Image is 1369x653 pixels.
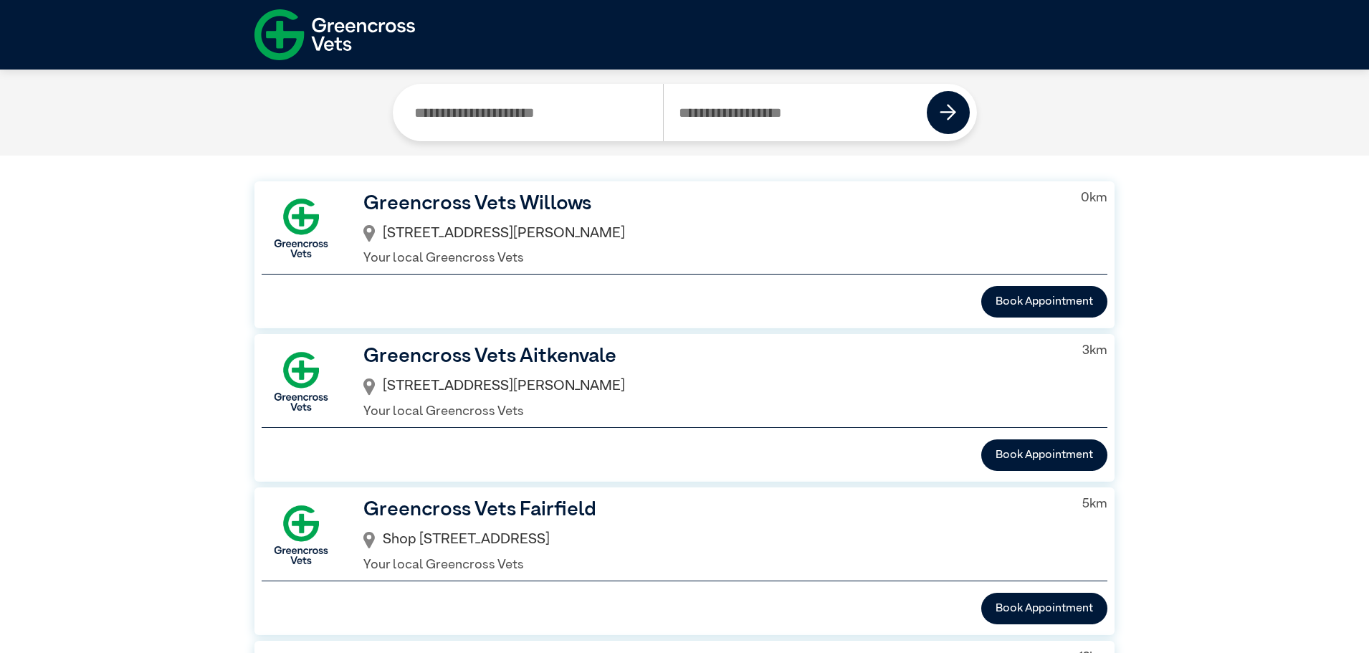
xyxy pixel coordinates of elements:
[363,249,1058,268] p: Your local Greencross Vets
[262,495,340,574] img: GX-Square.png
[1082,495,1107,514] p: 5 km
[363,189,1058,219] h3: Greencross Vets Willows
[262,342,340,421] img: GX-Square.png
[400,84,664,141] input: Search by Clinic Name
[363,341,1059,371] h3: Greencross Vets Aitkenvale
[363,495,1059,525] h3: Greencross Vets Fairfield
[363,556,1059,575] p: Your local Greencross Vets
[1081,189,1107,208] p: 0 km
[1082,341,1107,361] p: 3 km
[262,189,340,267] img: GX-Square.png
[981,286,1107,318] button: Book Appointment
[940,104,957,121] img: icon-right
[663,84,927,141] input: Search by Postcode
[363,525,1059,556] div: Shop [STREET_ADDRESS]
[981,593,1107,624] button: Book Appointment
[363,402,1059,421] p: Your local Greencross Vets
[363,371,1059,402] div: [STREET_ADDRESS][PERSON_NAME]
[981,439,1107,471] button: Book Appointment
[254,4,415,66] img: f-logo
[363,219,1058,249] div: [STREET_ADDRESS][PERSON_NAME]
